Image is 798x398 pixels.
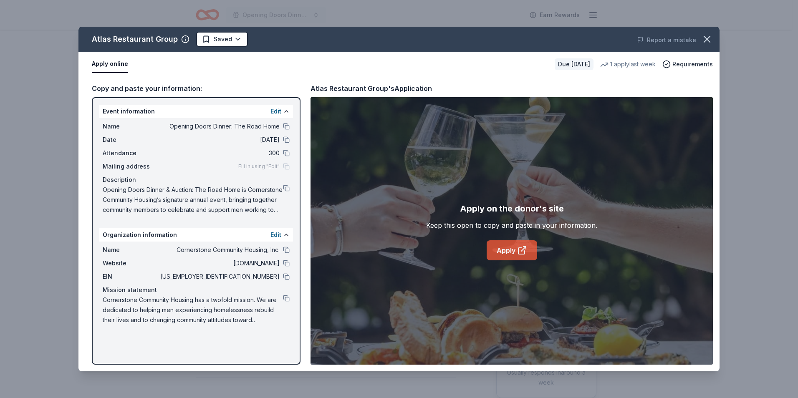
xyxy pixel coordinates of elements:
[103,121,159,131] span: Name
[426,220,597,230] div: Keep this open to copy and paste in your information.
[99,105,293,118] div: Event information
[103,258,159,268] span: Website
[637,35,696,45] button: Report a mistake
[487,240,537,260] a: Apply
[555,58,593,70] div: Due [DATE]
[103,175,290,185] div: Description
[103,245,159,255] span: Name
[460,202,564,215] div: Apply on the donor's site
[92,55,128,73] button: Apply online
[159,148,280,158] span: 300
[103,161,159,171] span: Mailing address
[238,163,280,170] span: Fill in using "Edit"
[103,272,159,282] span: EIN
[600,59,656,69] div: 1 apply last week
[103,148,159,158] span: Attendance
[92,83,301,94] div: Copy and paste your information:
[270,106,281,116] button: Edit
[159,121,280,131] span: Opening Doors Dinner: The Road Home
[159,272,280,282] span: [US_EMPLOYER_IDENTIFICATION_NUMBER]
[159,135,280,145] span: [DATE]
[662,59,713,69] button: Requirements
[214,34,232,44] span: Saved
[99,228,293,242] div: Organization information
[103,285,290,295] div: Mission statement
[159,258,280,268] span: [DOMAIN_NAME]
[103,185,283,215] span: Opening Doors Dinner & Auction: The Road Home is Cornerstone Community Housing’s signature annual...
[672,59,713,69] span: Requirements
[92,33,178,46] div: Atlas Restaurant Group
[196,32,248,47] button: Saved
[103,295,283,325] span: Cornerstone Community Housing has a twofold mission. We are dedicated to helping men experiencing...
[159,245,280,255] span: Cornerstone Community Housing, Inc.
[311,83,432,94] div: Atlas Restaurant Group's Application
[103,135,159,145] span: Date
[270,230,281,240] button: Edit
